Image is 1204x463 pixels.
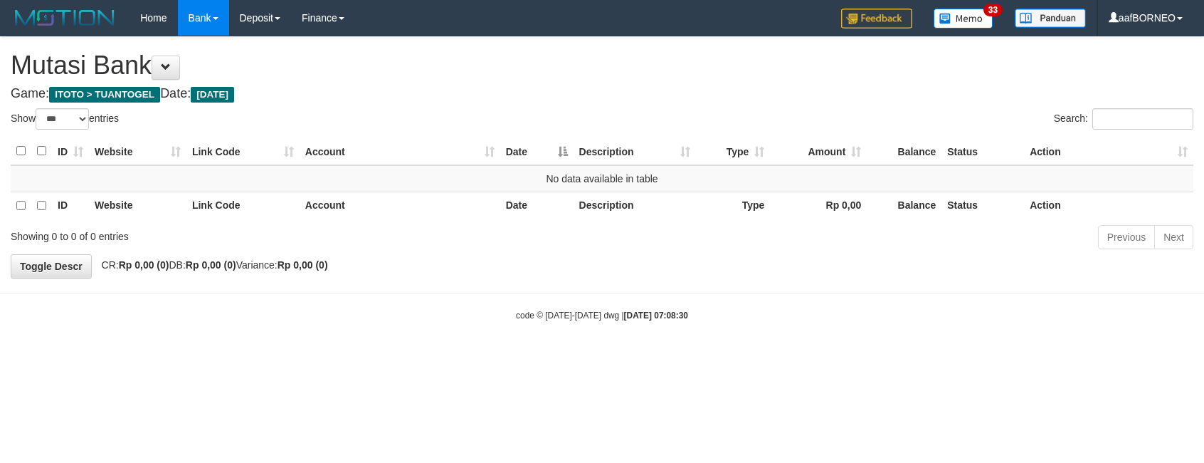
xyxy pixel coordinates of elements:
[49,87,160,103] span: ITOTO > TUANTOGEL
[186,137,300,165] th: Link Code: activate to sort column ascending
[52,137,89,165] th: ID: activate to sort column ascending
[1024,137,1193,165] th: Action: activate to sort column ascending
[11,51,1193,80] h1: Mutasi Bank
[1054,108,1193,130] label: Search:
[941,192,1024,219] th: Status
[1098,225,1155,249] a: Previous
[52,192,89,219] th: ID
[191,87,234,103] span: [DATE]
[11,165,1193,192] td: No data available in table
[574,192,697,219] th: Description
[696,192,770,219] th: Type
[11,224,491,244] div: Showing 0 to 0 of 0 entries
[770,192,867,219] th: Rp 0,00
[1024,192,1193,219] th: Action
[770,137,867,165] th: Amount: activate to sort column ascending
[934,9,993,28] img: Button%20Memo.svg
[500,192,574,219] th: Date
[300,192,500,219] th: Account
[95,259,328,271] span: CR: DB: Variance:
[36,108,89,130] select: Showentries
[841,9,912,28] img: Feedback.jpg
[516,311,688,321] small: code © [DATE]-[DATE] dwg |
[186,192,300,219] th: Link Code
[186,259,236,271] strong: Rp 0,00 (0)
[278,259,328,271] strong: Rp 0,00 (0)
[119,259,169,271] strong: Rp 0,00 (0)
[300,137,500,165] th: Account: activate to sort column ascending
[696,137,770,165] th: Type: activate to sort column ascending
[89,137,186,165] th: Website: activate to sort column ascending
[867,137,941,165] th: Balance
[89,192,186,219] th: Website
[941,137,1024,165] th: Status
[500,137,574,165] th: Date: activate to sort column descending
[1092,108,1193,130] input: Search:
[11,108,119,130] label: Show entries
[867,192,941,219] th: Balance
[11,7,119,28] img: MOTION_logo.png
[574,137,697,165] th: Description: activate to sort column ascending
[1154,225,1193,249] a: Next
[624,311,688,321] strong: [DATE] 07:08:30
[11,87,1193,101] h4: Game: Date:
[1015,9,1086,28] img: panduan.png
[983,4,1003,16] span: 33
[11,254,92,279] a: Toggle Descr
